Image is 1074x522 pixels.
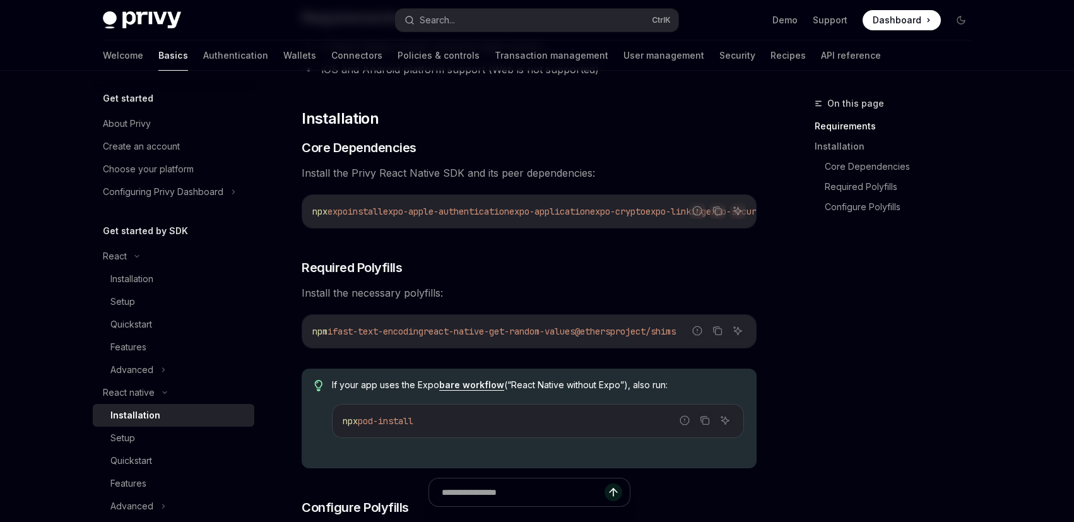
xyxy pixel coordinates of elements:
[93,336,254,359] a: Features
[103,184,223,199] div: Configuring Privy Dashboard
[158,40,188,71] a: Basics
[93,313,254,336] a: Quickstart
[729,203,746,219] button: Ask AI
[772,14,798,27] a: Demo
[302,259,402,276] span: Required Polyfills
[328,206,348,217] span: expo
[689,203,705,219] button: Report incorrect code
[509,206,590,217] span: expo-application
[302,109,379,129] span: Installation
[863,10,941,30] a: Dashboard
[302,284,757,302] span: Install the necessary polyfills:
[697,412,713,429] button: Copy the contents from the code block
[93,135,254,158] a: Create an account
[110,408,160,423] div: Installation
[93,449,254,472] a: Quickstart
[93,290,254,313] a: Setup
[770,40,806,71] a: Recipes
[951,10,971,30] button: Toggle dark mode
[689,323,705,339] button: Report incorrect code
[110,499,153,514] div: Advanced
[358,415,413,427] span: pod-install
[623,40,704,71] a: User management
[420,13,455,28] div: Search...
[825,177,981,197] a: Required Polyfills
[652,15,671,25] span: Ctrl K
[495,40,608,71] a: Transaction management
[314,380,323,391] svg: Tip
[93,268,254,290] a: Installation
[110,294,135,309] div: Setup
[103,11,181,29] img: dark logo
[825,197,981,217] a: Configure Polyfills
[110,430,135,446] div: Setup
[815,136,981,157] a: Installation
[575,326,676,337] span: @ethersproject/shims
[815,116,981,136] a: Requirements
[103,162,194,177] div: Choose your platform
[332,379,744,391] span: If your app uses the Expo (“React Native without Expo”), also run:
[103,40,143,71] a: Welcome
[312,326,328,337] span: npm
[729,323,746,339] button: Ask AI
[348,206,383,217] span: install
[873,14,921,27] span: Dashboard
[709,323,726,339] button: Copy the contents from the code block
[398,40,480,71] a: Policies & controls
[605,483,622,501] button: Send message
[328,326,333,337] span: i
[302,164,757,182] span: Install the Privy React Native SDK and its peer dependencies:
[110,362,153,377] div: Advanced
[103,385,155,400] div: React native
[302,139,416,157] span: Core Dependencies
[103,223,188,239] h5: Get started by SDK
[383,206,509,217] span: expo-apple-authentication
[93,472,254,495] a: Features
[719,40,755,71] a: Security
[439,379,504,391] a: bare workflow
[283,40,316,71] a: Wallets
[93,158,254,181] a: Choose your platform
[646,206,706,217] span: expo-linking
[103,249,127,264] div: React
[93,112,254,135] a: About Privy
[343,415,358,427] span: npx
[93,404,254,427] a: Installation
[821,40,881,71] a: API reference
[813,14,847,27] a: Support
[103,139,180,154] div: Create an account
[333,326,423,337] span: fast-text-encoding
[423,326,575,337] span: react-native-get-random-values
[110,476,146,491] div: Features
[590,206,646,217] span: expo-crypto
[825,157,981,177] a: Core Dependencies
[396,9,678,32] button: Search...CtrlK
[312,206,328,217] span: npx
[110,317,152,332] div: Quickstart
[103,116,151,131] div: About Privy
[827,96,884,111] span: On this page
[331,40,382,71] a: Connectors
[706,206,792,217] span: expo-secure-store
[93,427,254,449] a: Setup
[110,340,146,355] div: Features
[709,203,726,219] button: Copy the contents from the code block
[110,271,153,287] div: Installation
[717,412,733,429] button: Ask AI
[676,412,693,429] button: Report incorrect code
[203,40,268,71] a: Authentication
[103,91,153,106] h5: Get started
[110,453,152,468] div: Quickstart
